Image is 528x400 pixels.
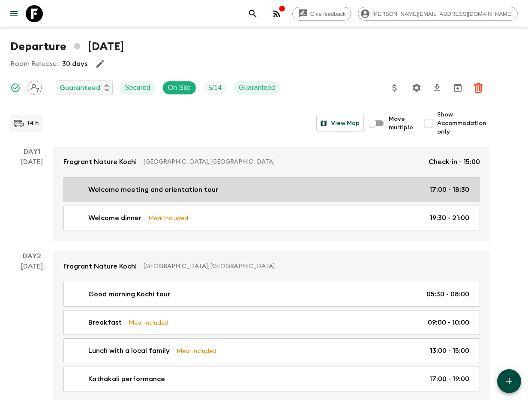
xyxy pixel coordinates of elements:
span: [PERSON_NAME][EMAIL_ADDRESS][DOMAIN_NAME] [368,11,517,17]
p: 5 / 14 [208,83,222,93]
a: Kathakali performance17:00 - 19:00 [63,367,480,391]
p: Guaranteed [60,83,100,93]
a: Welcome meeting and orientation tour17:00 - 18:30 [63,177,480,202]
span: Show Accommodation only [437,110,490,136]
div: [DATE] [21,157,43,241]
p: 14 h [27,119,39,128]
p: Kathakali performance [88,374,165,384]
p: [GEOGRAPHIC_DATA], [GEOGRAPHIC_DATA] [144,158,422,166]
p: Fragrant Nature Kochi [63,261,137,272]
div: Secured [120,81,156,95]
p: 19:30 - 21:00 [430,213,469,223]
p: 09:00 - 10:00 [428,317,469,328]
button: Download CSV [429,79,446,96]
div: Trip Fill [203,81,227,95]
p: Meal Included [177,346,216,355]
p: 13:00 - 15:00 [430,346,469,356]
p: Breakfast [88,317,122,328]
a: BreakfastMeal Included09:00 - 10:00 [63,310,480,335]
p: Room Release: [10,59,58,69]
p: Meal Included [148,213,188,223]
a: Welcome dinnerMeal Included19:30 - 21:00 [63,206,480,230]
p: 17:00 - 18:30 [429,185,469,195]
h1: Departure [DATE] [10,38,124,55]
p: Welcome meeting and orientation tour [88,185,218,195]
p: Day 2 [10,251,53,261]
span: Assign pack leader [27,83,42,90]
p: Check-in - 15:00 [429,157,480,167]
p: Guaranteed [239,83,275,93]
p: Day 1 [10,146,53,157]
button: Archive (Completed, Cancelled or Unsynced Departures only) [449,79,466,96]
span: Give feedback [306,11,351,17]
a: Fragrant Nature Kochi[GEOGRAPHIC_DATA], [GEOGRAPHIC_DATA]Check-in - 15:00 [53,146,490,177]
p: 05:30 - 08:00 [426,289,469,299]
div: [PERSON_NAME][EMAIL_ADDRESS][DOMAIN_NAME] [358,7,518,21]
button: Delete [470,79,487,96]
p: [GEOGRAPHIC_DATA], [GEOGRAPHIC_DATA] [144,262,473,271]
button: Settings [408,79,425,96]
a: Give feedback [292,7,351,21]
p: Good morning Kochi tour [88,289,170,299]
svg: Synced Successfully [10,83,21,93]
p: 17:00 - 19:00 [429,374,469,384]
a: Lunch with a local familyMeal Included13:00 - 15:00 [63,338,480,363]
button: search adventures [244,5,261,22]
a: Fragrant Nature Kochi[GEOGRAPHIC_DATA], [GEOGRAPHIC_DATA] [53,251,490,282]
p: Secured [125,83,150,93]
button: View Map [316,115,364,132]
p: Meal Included [129,318,168,327]
p: Lunch with a local family [88,346,170,356]
button: menu [5,5,22,22]
p: Fragrant Nature Kochi [63,157,137,167]
div: On Site [162,81,196,95]
p: 30 days [62,59,87,69]
p: Welcome dinner [88,213,141,223]
a: Good morning Kochi tour05:30 - 08:00 [63,282,480,307]
button: Update Price, Early Bird Discount and Costs [386,79,403,96]
p: On Site [168,83,191,93]
span: Move multiple [389,115,413,132]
